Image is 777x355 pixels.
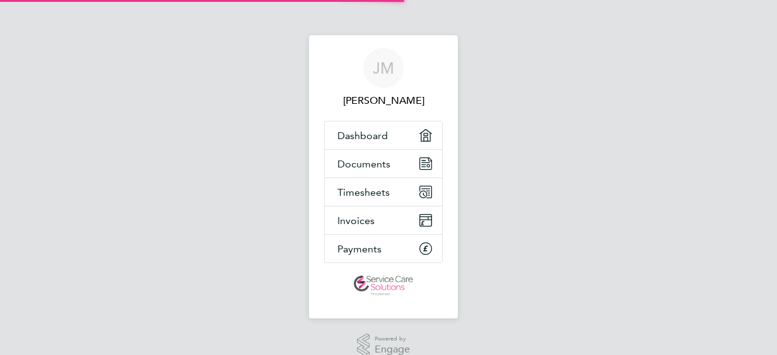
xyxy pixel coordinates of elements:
[373,60,394,76] span: JM
[354,276,413,296] img: servicecare-logo-retina.png
[325,206,442,234] a: Invoices
[337,215,375,227] span: Invoices
[325,150,442,177] a: Documents
[337,158,390,170] span: Documents
[375,334,410,344] span: Powered by
[325,235,442,262] a: Payments
[325,121,442,149] a: Dashboard
[324,276,443,296] a: Go to home page
[325,178,442,206] a: Timesheets
[324,48,443,108] a: JM[PERSON_NAME]
[337,186,390,198] span: Timesheets
[324,93,443,108] span: Janet Millard
[337,243,382,255] span: Payments
[375,344,410,355] span: Engage
[309,35,458,318] nav: Main navigation
[337,130,388,142] span: Dashboard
